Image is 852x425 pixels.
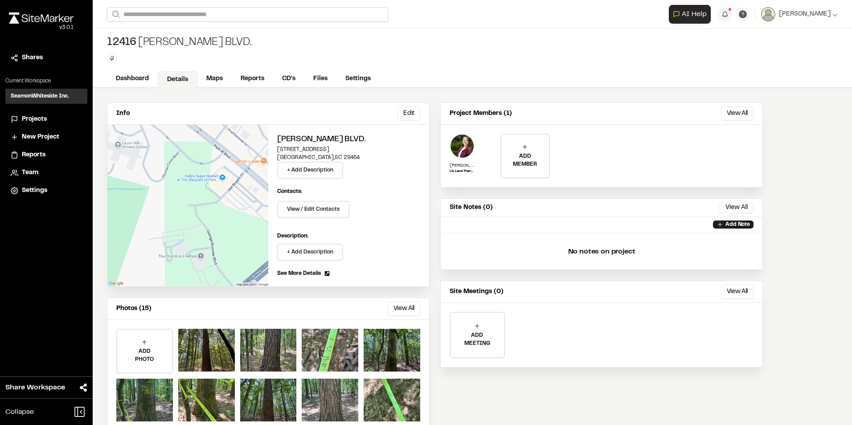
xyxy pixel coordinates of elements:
p: ADD PHOTO [117,347,172,364]
span: Projects [22,114,47,124]
img: User [761,7,775,21]
h2: [PERSON_NAME] Blvd. [277,134,420,146]
button: + Add Description [277,244,343,261]
span: Collapse [5,407,34,417]
span: AI Help [682,9,707,20]
button: View All [388,302,420,316]
a: Shares [11,53,82,63]
div: Oh geez...please don't... [9,24,74,32]
p: ADD MEETING [451,331,504,347]
button: View All [721,285,754,299]
p: LA Land Planner I [450,169,475,174]
button: + Add Description [277,162,343,179]
span: See More Details [277,270,321,278]
span: Share Workspace [5,382,65,393]
img: rebrand.png [9,12,74,24]
span: New Project [22,132,59,142]
a: Details [158,71,197,88]
p: No notes on project [448,237,755,266]
p: ADD MEMBER [501,152,549,168]
p: Add Note [725,221,750,229]
p: Current Workspace [5,77,87,85]
div: [PERSON_NAME] Blvd. [107,36,252,50]
button: [PERSON_NAME] [761,7,838,21]
p: Site Meetings (0) [450,287,504,297]
p: [GEOGRAPHIC_DATA] , SC 29464 [277,154,420,162]
a: Projects [11,114,82,124]
a: Reports [11,150,82,160]
button: Edit Tags [107,53,117,63]
span: 12416 [107,36,136,50]
a: Files [304,70,336,87]
p: Project Members (1) [450,109,512,119]
a: New Project [11,132,82,142]
button: Open AI Assistant [669,5,711,24]
p: Description: [277,232,420,240]
button: View All [720,202,754,213]
p: Contacts: [277,188,302,196]
button: View / Edit Contacts [277,201,349,218]
p: Photos (15) [116,304,152,314]
a: CD's [273,70,304,87]
p: Info [116,109,130,119]
a: Settings [336,70,380,87]
p: [STREET_ADDRESS] [277,146,420,154]
button: View All [721,106,754,121]
span: Team [22,168,38,178]
a: Settings [11,186,82,196]
img: Hallee Kinikin [450,134,475,159]
span: Settings [22,186,47,196]
span: [PERSON_NAME] [779,9,831,19]
a: Team [11,168,82,178]
p: Site Notes (0) [450,203,493,212]
button: Edit [397,106,420,121]
span: Reports [22,150,45,160]
span: Shares [22,53,43,63]
button: Search [107,7,123,22]
h3: SeamonWhiteside Inc. [11,92,69,100]
a: Maps [197,70,232,87]
div: Open AI Assistant [669,5,714,24]
p: [PERSON_NAME] [450,162,475,169]
a: Reports [232,70,273,87]
a: Dashboard [107,70,158,87]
